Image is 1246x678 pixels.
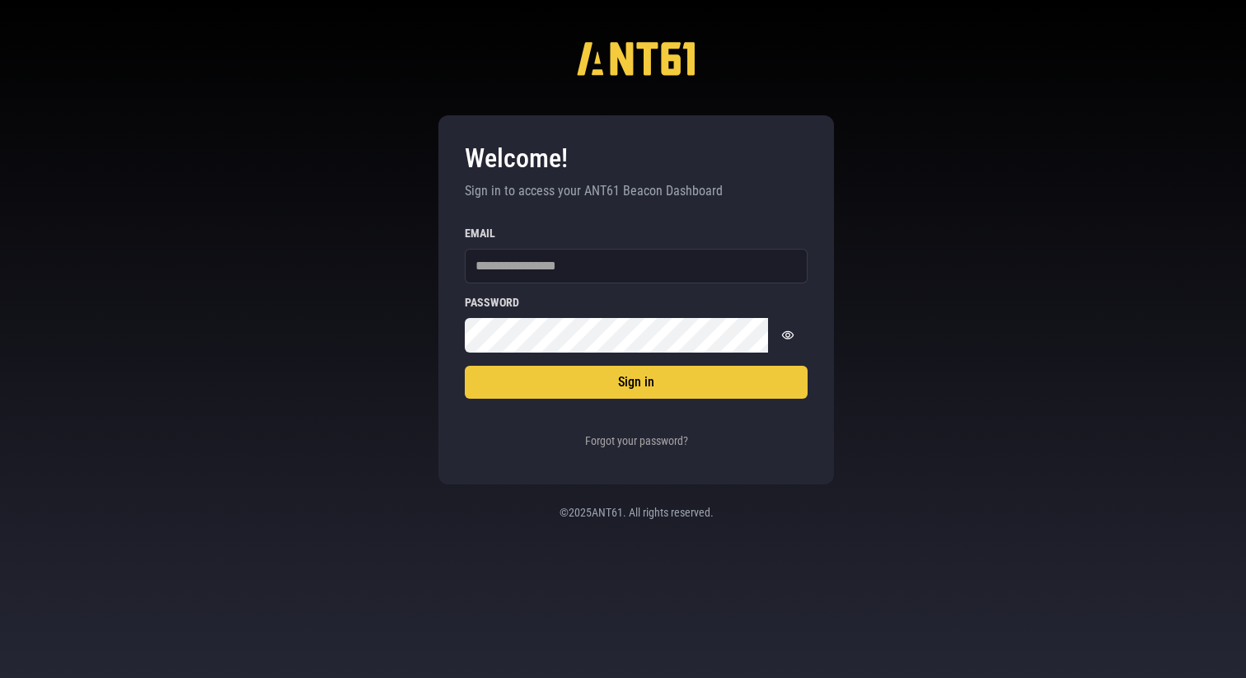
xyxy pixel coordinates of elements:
label: Password [465,297,808,308]
button: Show password [768,318,808,353]
button: Forgot your password? [581,425,692,458]
button: Sign in [465,366,808,399]
label: Email [465,227,808,239]
h3: Welcome! [465,142,808,175]
p: © 2025 ANT61. All rights reserved. [458,504,814,521]
p: Sign in to access your ANT61 Beacon Dashboard [465,181,808,201]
